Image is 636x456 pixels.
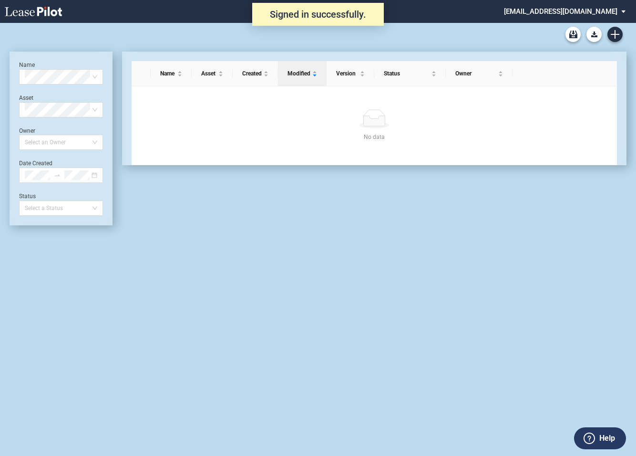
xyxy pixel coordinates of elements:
label: Owner [19,127,35,134]
a: Create new document [607,27,623,42]
label: Help [599,432,615,445]
th: Name [151,61,192,86]
a: Archive [565,27,581,42]
th: Owner [446,61,513,86]
span: Created [242,69,262,78]
span: Name [160,69,175,78]
div: Signed in successfully. [252,3,384,26]
span: Owner [455,69,496,78]
label: Status [19,193,36,200]
label: Name [19,62,35,68]
a: Download Blank Form [586,27,602,42]
span: Modified [287,69,310,78]
span: swap-right [54,172,61,179]
th: Status [374,61,446,86]
span: Status [384,69,430,78]
span: to [54,172,61,179]
span: Version [336,69,358,78]
label: Asset [19,95,33,101]
th: Created [233,61,278,86]
button: Help [574,427,626,449]
label: Date Created [19,160,52,167]
th: Asset [192,61,233,86]
div: No data [143,132,606,142]
span: Asset [201,69,216,78]
th: Version [327,61,374,86]
th: Modified [278,61,327,86]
